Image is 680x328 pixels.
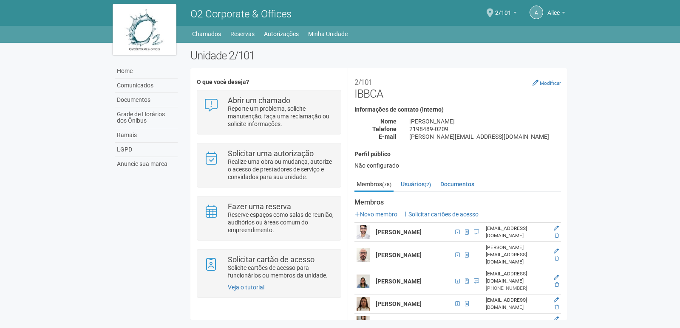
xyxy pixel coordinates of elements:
[228,202,291,211] strong: Fazer uma reserva
[190,49,567,62] h2: Unidade 2/101
[354,107,561,113] h4: Informações de contato (interno)
[354,78,372,87] small: 2/101
[554,297,559,303] a: Editar membro
[228,158,334,181] p: Realize uma obra ou mudança, autorize o acesso de prestadores de serviço e convidados para sua un...
[354,151,561,157] h4: Perfil público
[115,128,178,143] a: Ramais
[204,203,334,234] a: Fazer uma reserva Reserve espaços como salas de reunião, auditórios ou áreas comum do empreendime...
[555,233,559,238] a: Excluir membro
[357,297,370,311] img: user.png
[228,149,314,158] strong: Solicitar uma autorização
[115,93,178,107] a: Documentos
[555,304,559,310] a: Excluir membro
[354,178,394,192] a: Membros(78)
[354,162,561,169] div: Não configurado
[192,28,221,40] a: Chamados
[554,225,559,231] a: Editar membro
[438,178,476,191] a: Documentos
[228,96,290,105] strong: Abrir um chamado
[115,107,178,128] a: Grade de Horários dos Ônibus
[228,105,334,128] p: Reporte um problema, solicite manutenção, faça uma reclamação ou solicite informações.
[308,28,348,40] a: Minha Unidade
[190,8,292,20] span: O2 Corporate & Offices
[403,211,479,218] a: Solicitar cartões de acesso
[204,97,334,128] a: Abrir um chamado Reporte um problema, solicite manutenção, faça uma reclamação ou solicite inform...
[533,79,561,86] a: Modificar
[495,11,517,17] a: 2/101
[403,133,567,140] div: [PERSON_NAME][EMAIL_ADDRESS][DOMAIN_NAME]
[379,133,397,140] strong: E-mail
[204,256,334,279] a: Solicitar cartão de acesso Solicite cartões de acesso para funcionários ou membros da unidade.
[204,150,334,181] a: Solicitar uma autorização Realize uma obra ou mudança, autorize o acesso de prestadores de serviç...
[115,78,178,93] a: Comunicados
[554,316,559,322] a: Editar membro
[554,248,559,254] a: Editar membro
[264,28,299,40] a: Autorizações
[354,199,561,206] strong: Membros
[357,225,370,239] img: user.png
[228,284,264,291] a: Veja o tutorial
[354,75,561,100] h2: IBBCA
[554,275,559,280] a: Editar membro
[376,229,422,235] strong: [PERSON_NAME]
[354,211,397,218] a: Novo membro
[113,4,176,55] img: logo.jpg
[399,178,433,191] a: Usuários(2)
[425,182,431,188] small: (2)
[380,118,397,125] strong: Nome
[486,225,548,239] div: [EMAIL_ADDRESS][DOMAIN_NAME]
[115,143,178,157] a: LGPD
[547,1,560,16] span: Alice
[403,125,567,133] div: 2198489-0209
[555,255,559,261] a: Excluir membro
[230,28,255,40] a: Reservas
[403,118,567,125] div: [PERSON_NAME]
[540,80,561,86] small: Modificar
[228,264,334,279] p: Solicite cartões de acesso para funcionários ou membros da unidade.
[115,64,178,78] a: Home
[228,211,334,234] p: Reserve espaços como salas de reunião, auditórios ou áreas comum do empreendimento.
[486,244,548,266] div: [PERSON_NAME][EMAIL_ADDRESS][DOMAIN_NAME]
[486,285,548,292] div: [PHONE_NUMBER]
[115,157,178,171] a: Anuncie sua marca
[372,126,397,132] strong: Telefone
[547,11,565,17] a: Alice
[376,320,422,326] strong: [PERSON_NAME]
[376,252,422,258] strong: [PERSON_NAME]
[357,248,370,262] img: user.png
[382,182,391,188] small: (78)
[530,6,543,19] a: A
[376,278,422,285] strong: [PERSON_NAME]
[495,1,511,16] span: 2/101
[486,270,548,285] div: [EMAIL_ADDRESS][DOMAIN_NAME]
[486,297,548,311] div: [EMAIL_ADDRESS][DOMAIN_NAME]
[197,79,341,85] h4: O que você deseja?
[357,275,370,288] img: user.png
[228,255,314,264] strong: Solicitar cartão de acesso
[376,300,422,307] strong: [PERSON_NAME]
[555,282,559,288] a: Excluir membro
